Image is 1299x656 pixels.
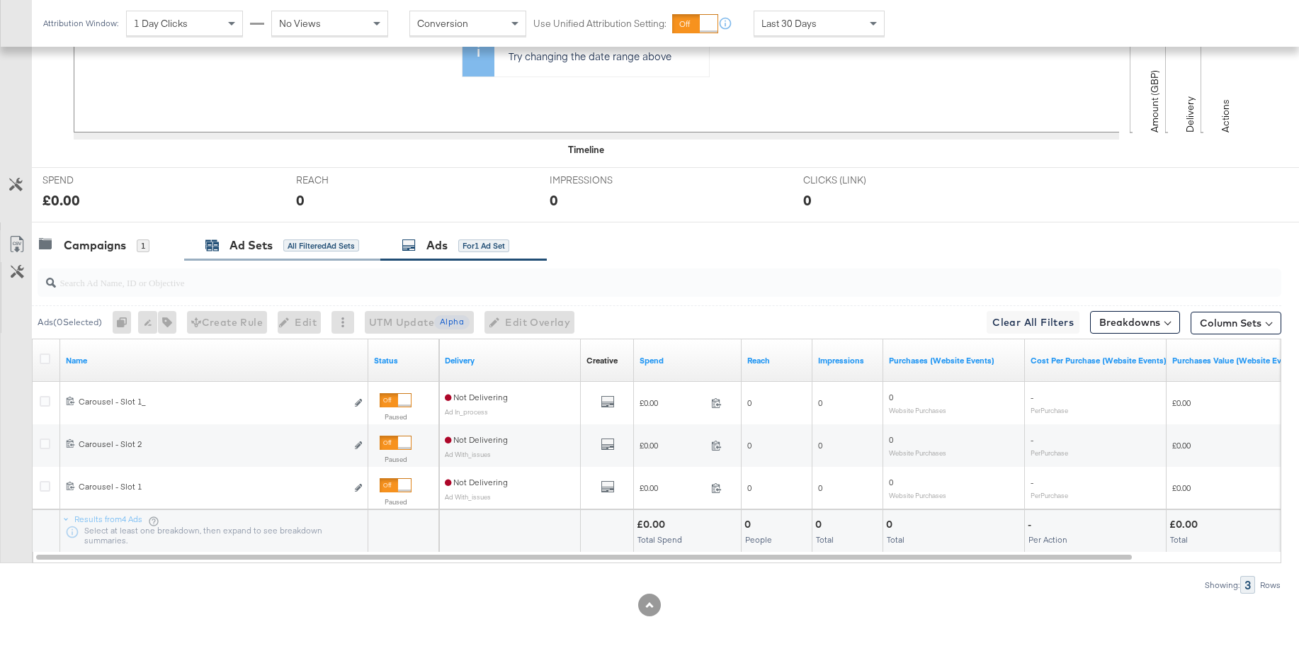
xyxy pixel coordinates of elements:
[1259,580,1281,590] div: Rows
[533,17,666,30] label: Use Unified Attribution Setting:
[803,190,812,210] div: 0
[1169,518,1202,531] div: £0.00
[1028,518,1036,531] div: -
[445,477,508,487] span: Not Delivering
[79,439,346,450] div: Carousel - Slot 2
[458,239,509,252] div: for 1 Ad Set
[38,316,102,329] div: Ads ( 0 Selected)
[1090,311,1180,334] button: Breakdowns
[66,355,363,366] a: Ad Name.
[1172,397,1191,408] span: £0.00
[380,455,412,464] label: Paused
[815,518,826,531] div: 0
[42,190,80,210] div: £0.00
[1172,482,1191,493] span: £0.00
[818,482,822,493] span: 0
[586,355,618,366] a: Shows the creative associated with your ad.
[1028,534,1067,545] span: Per Action
[889,355,1019,366] a: The number of times a purchase was made tracked by your Custom Audience pixel on your website aft...
[640,355,736,366] a: The total amount spent to date.
[886,518,897,531] div: 0
[380,497,412,507] label: Paused
[445,434,508,445] span: Not Delivering
[889,406,946,414] sub: Website Purchases
[747,355,807,366] a: The number of people your ad was served to.
[745,534,772,545] span: People
[296,190,305,210] div: 0
[1031,392,1033,402] span: -
[637,534,682,545] span: Total Spend
[296,174,402,187] span: REACH
[42,18,119,28] div: Attribution Window:
[417,17,468,30] span: Conversion
[803,174,909,187] span: CLICKS (LINK)
[1170,534,1188,545] span: Total
[640,397,705,408] span: £0.00
[134,17,188,30] span: 1 Day Clicks
[640,440,705,451] span: £0.00
[1172,440,1191,451] span: £0.00
[818,355,878,366] a: The number of times your ad was served. On mobile apps an ad is counted as served the first time ...
[374,355,433,366] a: Shows the current state of your Ad.
[1240,576,1255,594] div: 3
[1031,477,1033,487] span: -
[640,482,705,493] span: £0.00
[229,237,273,254] div: Ad Sets
[279,17,321,30] span: No Views
[889,477,893,487] span: 0
[56,263,1168,290] input: Search Ad Name, ID or Objective
[64,237,126,254] div: Campaigns
[1031,491,1068,499] sub: Per Purchase
[637,518,669,531] div: £0.00
[586,355,618,366] div: Creative
[445,407,488,416] sub: Ad In_process
[889,448,946,457] sub: Website Purchases
[1031,406,1068,414] sub: Per Purchase
[744,518,755,531] div: 0
[889,491,946,499] sub: Website Purchases
[992,314,1074,332] span: Clear All Filters
[42,174,149,187] span: SPEND
[1031,355,1167,366] a: The average cost for each purchase tracked by your Custom Audience pixel on your website after pe...
[426,237,448,254] div: Ads
[445,492,491,501] sub: Ad With_issues
[747,397,751,408] span: 0
[283,239,359,252] div: All Filtered Ad Sets
[1031,434,1033,445] span: -
[987,311,1079,334] button: Clear All Filters
[747,482,751,493] span: 0
[445,392,508,402] span: Not Delivering
[818,440,822,451] span: 0
[887,534,904,545] span: Total
[509,49,702,63] p: Try changing the date range above
[79,481,346,492] div: Carousel - Slot 1
[137,239,149,252] div: 1
[380,412,412,422] label: Paused
[1031,448,1068,457] sub: Per Purchase
[761,17,817,30] span: Last 30 Days
[445,355,575,366] a: Reflects the ability of your Ad to achieve delivery.
[816,534,834,545] span: Total
[1191,312,1281,334] button: Column Sets
[550,174,656,187] span: IMPRESSIONS
[1204,580,1240,590] div: Showing:
[818,397,822,408] span: 0
[747,440,751,451] span: 0
[550,190,558,210] div: 0
[889,434,893,445] span: 0
[889,392,893,402] span: 0
[79,396,346,407] div: Carousel - Slot 1_
[445,450,491,458] sub: Ad With_issues
[113,311,138,334] div: 0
